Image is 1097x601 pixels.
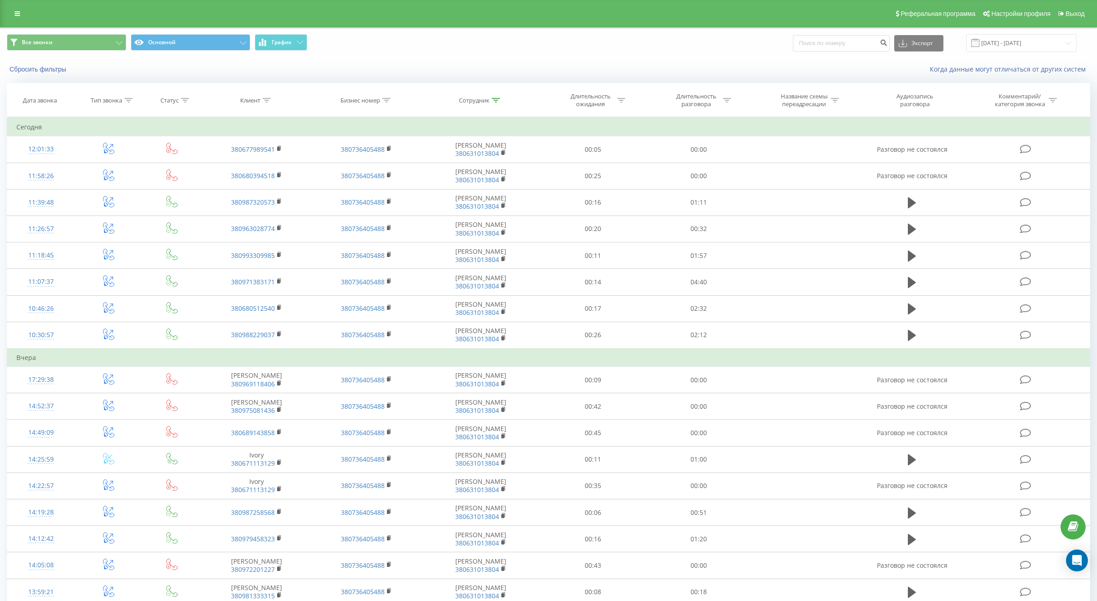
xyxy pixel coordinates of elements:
a: 380631013804 [455,202,499,211]
div: 11:58:26 [16,167,66,185]
td: [PERSON_NAME] [422,393,540,420]
div: Open Intercom Messenger [1066,550,1088,571]
a: 380631013804 [455,229,499,237]
span: Разговор не состоялся [877,402,948,411]
td: 00:00 [646,367,752,393]
div: Длительность ожидания [566,92,615,108]
td: 00:00 [646,473,752,499]
span: Все звонки [22,39,52,46]
a: 380736405488 [341,481,385,490]
a: 380631013804 [455,432,499,441]
div: Сотрудник [459,97,489,104]
td: Ivory [201,473,311,499]
span: Разговор не состоялся [877,171,948,180]
div: Аудиозапись разговора [886,92,945,108]
a: 380631013804 [455,459,499,467]
span: Разговор не состоялся [877,561,948,570]
td: 00:14 [540,269,646,295]
div: 14:12:42 [16,530,66,548]
td: [PERSON_NAME] [201,552,311,579]
td: 00:25 [540,163,646,189]
a: 380736405488 [341,428,385,437]
td: 00:42 [540,393,646,420]
a: 380631013804 [455,175,499,184]
span: Разговор не состоялся [877,428,948,437]
td: [PERSON_NAME] [422,420,540,446]
a: 380736405488 [341,145,385,154]
td: 01:20 [646,526,752,552]
span: Разговор не состоялся [877,481,948,490]
a: 380736405488 [341,534,385,543]
a: 380979458323 [231,534,275,543]
td: 00:43 [540,552,646,579]
a: 380677989541 [231,145,275,154]
div: 11:26:57 [16,220,66,238]
a: 380736405488 [341,224,385,233]
td: 00:06 [540,499,646,526]
a: 380680512540 [231,304,275,313]
a: 380680394518 [231,171,275,180]
a: 380736405488 [341,277,385,286]
div: 14:05:08 [16,556,66,574]
a: 380631013804 [455,308,499,317]
td: 00:16 [540,189,646,216]
td: [PERSON_NAME] [201,367,311,393]
span: Разговор не состоялся [877,375,948,384]
a: 380736405488 [341,330,385,339]
td: 00:00 [646,393,752,420]
td: 00:05 [540,136,646,163]
td: [PERSON_NAME] [422,367,540,393]
button: Экспорт [894,35,943,51]
td: [PERSON_NAME] [422,526,540,552]
td: 00:00 [646,136,752,163]
a: 380736405488 [341,455,385,463]
td: [PERSON_NAME] [422,269,540,295]
td: [PERSON_NAME] [422,189,540,216]
td: 01:00 [646,446,752,473]
td: 00:16 [540,526,646,552]
td: 00:26 [540,322,646,349]
button: Основной [131,34,250,51]
a: 380671113129 [231,459,275,467]
td: [PERSON_NAME] [422,446,540,473]
div: 14:19:28 [16,503,66,521]
div: 10:30:57 [16,326,66,344]
div: 14:22:57 [16,477,66,495]
a: 380736405488 [341,251,385,260]
td: [PERSON_NAME] [422,216,540,242]
td: 00:51 [646,499,752,526]
td: 00:00 [646,552,752,579]
span: Реферальная программа [901,10,975,17]
div: 11:18:45 [16,247,66,264]
div: 12:01:33 [16,140,66,158]
td: [PERSON_NAME] [422,552,540,579]
td: 04:40 [646,269,752,295]
div: Длительность разговора [672,92,721,108]
a: 380993309985 [231,251,275,260]
a: 380631013804 [455,485,499,494]
td: 00:11 [540,242,646,269]
td: Ivory [201,446,311,473]
div: 10:46:26 [16,300,66,318]
div: 14:49:09 [16,424,66,442]
a: 380736405488 [341,508,385,517]
td: [PERSON_NAME] [422,295,540,322]
span: Настройки профиля [991,10,1051,17]
div: Клиент [240,97,260,104]
td: 00:32 [646,216,752,242]
div: Комментарий/категория звонка [993,92,1046,108]
td: 00:35 [540,473,646,499]
td: [PERSON_NAME] [201,393,311,420]
td: 02:12 [646,322,752,349]
a: 380736405488 [341,375,385,384]
a: 380736405488 [341,304,385,313]
td: 01:57 [646,242,752,269]
a: 380736405488 [341,198,385,206]
td: [PERSON_NAME] [422,163,540,189]
a: 380963028774 [231,224,275,233]
td: 00:17 [540,295,646,322]
a: 380689143858 [231,428,275,437]
div: 11:39:48 [16,194,66,211]
button: Сбросить фильтры [7,65,71,73]
a: 380631013804 [455,255,499,264]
